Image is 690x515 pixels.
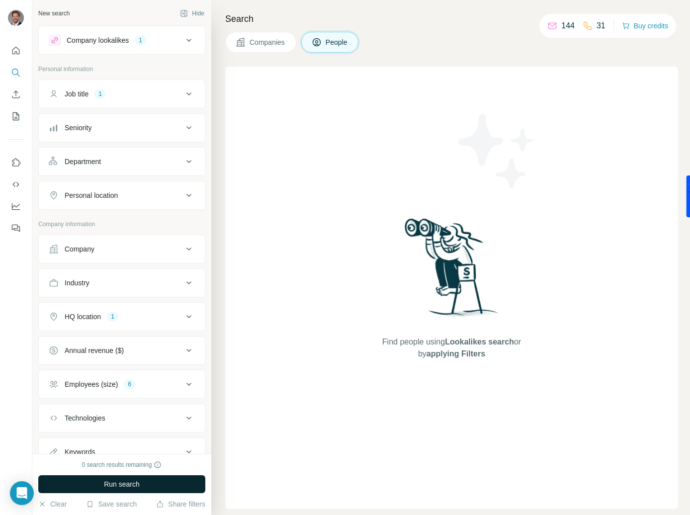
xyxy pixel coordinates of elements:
div: Open Intercom Messenger [10,481,34,505]
div: 1 [94,89,106,98]
button: Run search [38,475,205,493]
div: Annual revenue ($) [65,345,124,355]
span: Find people using or by [372,336,531,360]
div: Personal location [65,190,118,200]
button: Personal location [39,183,205,207]
button: Industry [39,271,205,295]
span: Lookalikes search [445,338,514,346]
button: HQ location1 [39,305,205,329]
div: Department [65,157,101,167]
button: Seniority [39,116,205,140]
button: Company [39,237,205,261]
div: HQ location [65,312,101,322]
div: Company [65,244,94,254]
span: Run search [104,479,140,489]
button: Hide [173,6,211,21]
div: Company lookalikes [67,35,129,45]
h4: Search [225,12,678,26]
div: Keywords [65,447,95,457]
div: 6 [124,380,135,389]
p: 31 [597,20,605,32]
button: Company lookalikes1 [39,28,205,52]
button: Feedback [8,219,24,237]
button: Department [39,150,205,173]
button: Dashboard [8,197,24,215]
div: Technologies [65,413,105,423]
button: Enrich CSV [8,86,24,103]
button: Employees (size)6 [39,372,205,396]
div: Job title [65,89,88,99]
img: Surfe Illustration - Woman searching with binoculars [400,216,504,327]
img: Surfe Illustration - Stars [452,106,541,196]
span: Companies [250,37,286,47]
div: Industry [65,278,89,288]
button: Use Surfe API [8,175,24,193]
button: Use Surfe on LinkedIn [8,154,24,172]
button: Quick start [8,42,24,60]
div: New search [38,9,70,18]
button: Share filters [156,499,205,509]
button: Annual revenue ($) [39,339,205,362]
button: Technologies [39,406,205,430]
span: People [326,37,348,47]
button: Job title1 [39,82,205,106]
button: Clear [38,499,67,509]
button: Buy credits [622,19,668,33]
p: 144 [561,20,575,32]
div: 0 search results remaining [82,460,162,469]
button: Save search [86,499,137,509]
div: Seniority [65,123,91,133]
div: Employees (size) [65,379,118,389]
p: Personal information [38,65,205,74]
span: applying Filters [427,349,485,358]
div: 1 [135,36,146,45]
button: Keywords [39,440,205,464]
p: Company information [38,220,205,229]
button: My lists [8,107,24,125]
button: Search [8,64,24,82]
img: Avatar [8,10,24,26]
div: 1 [107,312,118,321]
